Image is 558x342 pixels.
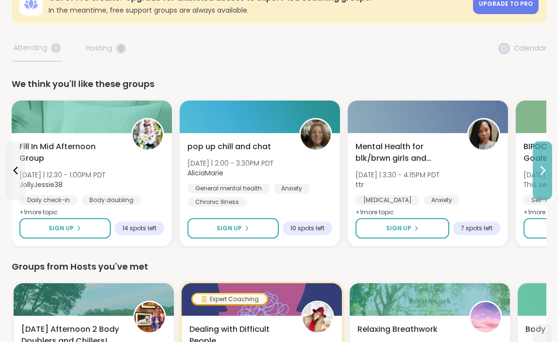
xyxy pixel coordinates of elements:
[187,184,270,193] div: General mental health
[49,5,467,15] h3: In the meantime, free support groups are always available.
[355,218,449,239] button: Sign Up
[301,120,331,150] img: AliciaMarie
[471,302,501,332] img: CharIotte
[187,197,247,207] div: Chronic Illness
[19,170,105,180] span: [DATE] | 12:30 - 1:00PM PDT
[303,302,333,332] img: CLove
[49,224,74,233] span: Sign Up
[357,324,438,335] span: Relaxing Breathwork
[19,141,120,164] span: Fill In Mid Afternoon Group
[355,195,420,205] div: [MEDICAL_DATA]
[135,302,165,332] img: AmberWolffWizard
[461,224,492,232] span: 7 spots left
[386,224,411,233] span: Sign Up
[187,168,223,178] b: AliciaMarie
[19,195,78,205] div: Daily check-in
[12,77,546,91] div: We think you'll like these groups
[193,294,267,304] div: Expert Coaching
[187,218,279,239] button: Sign Up
[290,224,324,232] span: 10 spots left
[355,170,440,180] span: [DATE] | 3:30 - 4:15PM PDT
[82,195,141,205] div: Body doubling
[355,180,364,189] b: ttr
[12,260,546,274] div: Groups from Hosts you've met
[122,224,156,232] span: 14 spots left
[133,120,163,150] img: JollyJessie38
[273,184,310,193] div: Anxiety
[187,158,273,168] span: [DATE] | 2:00 - 3:30PM PDT
[187,141,271,153] span: pop up chill and chat
[355,141,457,164] span: Mental Health for blk/brwn girls and women
[217,224,242,233] span: Sign Up
[19,218,111,239] button: Sign Up
[19,180,63,189] b: JollyJessie38
[469,120,499,150] img: ttr
[423,195,460,205] div: Anxiety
